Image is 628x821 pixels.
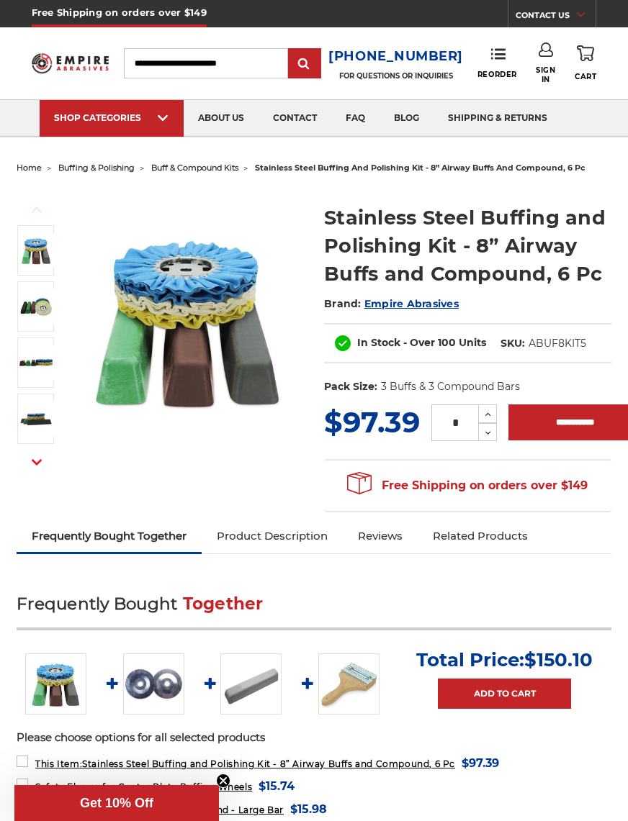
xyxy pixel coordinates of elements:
[290,799,327,819] span: $15.98
[418,520,543,552] a: Related Products
[347,471,588,500] span: Free Shipping on orders over $149
[216,774,230,788] button: Close teaser
[324,379,377,394] dt: Pack Size:
[364,297,459,310] a: Empire Abrasives
[536,65,555,84] span: Sign In
[501,336,525,351] dt: SKU:
[32,48,109,78] img: Empire Abrasives
[17,730,611,746] p: Please choose options for all selected products
[80,796,153,810] span: Get 10% Off
[357,336,400,349] span: In Stock
[459,336,486,349] span: Units
[17,520,202,552] a: Frequently Bought Together
[18,345,54,381] img: Stainless Steel Buffing and Polishing Kit - 8” Airway Buffs and Compound, 6 Pc
[324,297,362,310] span: Brand:
[380,100,434,137] a: blog
[516,7,596,27] a: CONTACT US
[17,594,177,614] span: Frequently Bought
[575,72,596,81] span: Cart
[58,163,135,173] a: buffing & polishing
[462,753,499,773] span: $97.39
[18,401,54,437] img: Stainless Steel Buffing and Polishing Kit - 8” Airway Buffs and Compound, 6 Pc
[184,100,259,137] a: about us
[403,336,435,349] span: - Over
[416,648,593,671] p: Total Price:
[331,100,380,137] a: faq
[35,758,82,769] strong: This Item:
[328,46,463,67] a: [PHONE_NUMBER]
[25,653,86,715] img: 8 inch airway buffing wheel and compound kit for stainless steel
[290,50,319,78] input: Submit
[255,163,586,173] span: stainless steel buffing and polishing kit - 8” airway buffs and compound, 6 pc
[19,447,54,478] button: Next
[259,776,295,796] span: $15.74
[183,594,264,614] span: Together
[202,520,343,552] a: Product Description
[324,404,420,440] span: $97.39
[438,336,456,349] span: 100
[14,785,219,821] div: Get 10% OffClose teaser
[524,648,593,671] span: $150.10
[434,100,562,137] a: shipping & returns
[381,379,520,394] dd: 3 Buffs & 3 Compound Bars
[18,232,54,268] img: 8 inch airway buffing wheel and compound kit for stainless steel
[19,194,54,225] button: Previous
[72,204,304,436] img: 8 inch airway buffing wheel and compound kit for stainless steel
[259,100,331,137] a: contact
[575,42,596,83] a: Cart
[343,520,418,552] a: Reviews
[151,163,238,173] a: buff & compound kits
[477,47,517,78] a: Reorder
[18,289,54,325] img: stainless steel 8 inch airway buffing wheel and compound kit
[438,679,571,709] a: Add to Cart
[35,758,455,769] span: Stainless Steel Buffing and Polishing Kit - 8” Airway Buffs and Compound, 6 Pc
[328,71,463,81] p: FOR QUESTIONS OR INQUIRIES
[35,781,252,792] span: Safety Flange for Center Plate Buffing Wheels
[54,112,169,123] div: SHOP CATEGORIES
[324,204,611,288] h1: Stainless Steel Buffing and Polishing Kit - 8” Airway Buffs and Compound, 6 Pc
[17,163,42,173] a: home
[529,336,586,351] dd: ABUF8KIT5
[477,70,517,79] span: Reorder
